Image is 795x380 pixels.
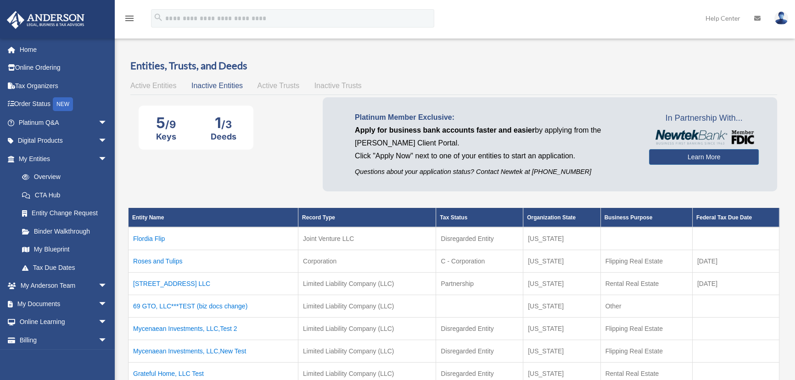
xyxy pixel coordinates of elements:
[13,258,117,277] a: Tax Due Dates
[355,150,635,162] p: Click "Apply Now" next to one of your entities to start an application.
[298,295,436,317] td: Limited Liability Company (LLC)
[298,272,436,295] td: Limited Liability Company (LLC)
[6,295,121,313] a: My Documentsarrow_drop_down
[600,317,692,340] td: Flipping Real Estate
[129,340,298,362] td: Mycenaean Investments, LLC,New Test
[436,317,523,340] td: Disregarded Entity
[165,118,176,130] span: /9
[13,204,117,223] a: Entity Change Request
[191,82,243,89] span: Inactive Entities
[6,95,121,114] a: Order StatusNEW
[600,295,692,317] td: Other
[156,132,176,141] div: Keys
[4,11,87,29] img: Anderson Advisors Platinum Portal
[298,317,436,340] td: Limited Liability Company (LLC)
[13,222,117,240] a: Binder Walkthrough
[523,340,600,362] td: [US_STATE]
[298,227,436,250] td: Joint Venture LLC
[124,16,135,24] a: menu
[355,124,635,150] p: by applying from the [PERSON_NAME] Client Portal.
[98,295,117,313] span: arrow_drop_down
[6,59,121,77] a: Online Ordering
[774,11,788,25] img: User Pic
[600,272,692,295] td: Rental Real Estate
[600,250,692,272] td: Flipping Real Estate
[355,126,535,134] span: Apply for business bank accounts faster and easier
[13,186,117,204] a: CTA Hub
[523,295,600,317] td: [US_STATE]
[6,331,121,349] a: Billingarrow_drop_down
[211,114,236,132] div: 1
[98,331,117,350] span: arrow_drop_down
[692,208,779,227] th: Federal Tax Due Date
[6,150,117,168] a: My Entitiesarrow_drop_down
[129,208,298,227] th: Entity Name
[6,77,121,95] a: Tax Organizers
[98,313,117,332] span: arrow_drop_down
[436,340,523,362] td: Disregarded Entity
[355,166,635,178] p: Questions about your application status? Contact Newtek at [PHONE_NUMBER]
[221,118,232,130] span: /3
[6,132,121,150] a: Digital Productsarrow_drop_down
[129,295,298,317] td: 69 GTO, LLC***TEST (biz docs change)
[523,227,600,250] td: [US_STATE]
[258,82,300,89] span: Active Trusts
[153,12,163,22] i: search
[355,111,635,124] p: Platinum Member Exclusive:
[600,208,692,227] th: Business Purpose
[211,132,236,141] div: Deeds
[436,208,523,227] th: Tax Status
[654,130,754,145] img: NewtekBankLogoSM.png
[298,340,436,362] td: Limited Liability Company (LLC)
[98,150,117,168] span: arrow_drop_down
[692,272,779,295] td: [DATE]
[6,349,121,368] a: Events Calendar
[130,59,777,73] h3: Entities, Trusts, and Deeds
[98,277,117,296] span: arrow_drop_down
[129,272,298,295] td: [STREET_ADDRESS] LLC
[298,208,436,227] th: Record Type
[13,240,117,259] a: My Blueprint
[523,272,600,295] td: [US_STATE]
[436,227,523,250] td: Disregarded Entity
[692,250,779,272] td: [DATE]
[6,113,121,132] a: Platinum Q&Aarrow_drop_down
[523,250,600,272] td: [US_STATE]
[156,114,176,132] div: 5
[129,227,298,250] td: Flordia Flip
[649,149,759,165] a: Learn More
[98,113,117,132] span: arrow_drop_down
[130,82,176,89] span: Active Entities
[649,111,759,126] span: In Partnership With...
[298,250,436,272] td: Corporation
[98,132,117,151] span: arrow_drop_down
[124,13,135,24] i: menu
[314,82,362,89] span: Inactive Trusts
[6,313,121,331] a: Online Learningarrow_drop_down
[523,208,600,227] th: Organization State
[129,317,298,340] td: Mycenaean Investments, LLC,Test 2
[600,340,692,362] td: Flipping Real Estate
[13,168,112,186] a: Overview
[53,97,73,111] div: NEW
[436,272,523,295] td: Partnership
[129,250,298,272] td: Roses and Tulips
[6,277,121,295] a: My Anderson Teamarrow_drop_down
[6,40,121,59] a: Home
[523,317,600,340] td: [US_STATE]
[436,250,523,272] td: C - Corporation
